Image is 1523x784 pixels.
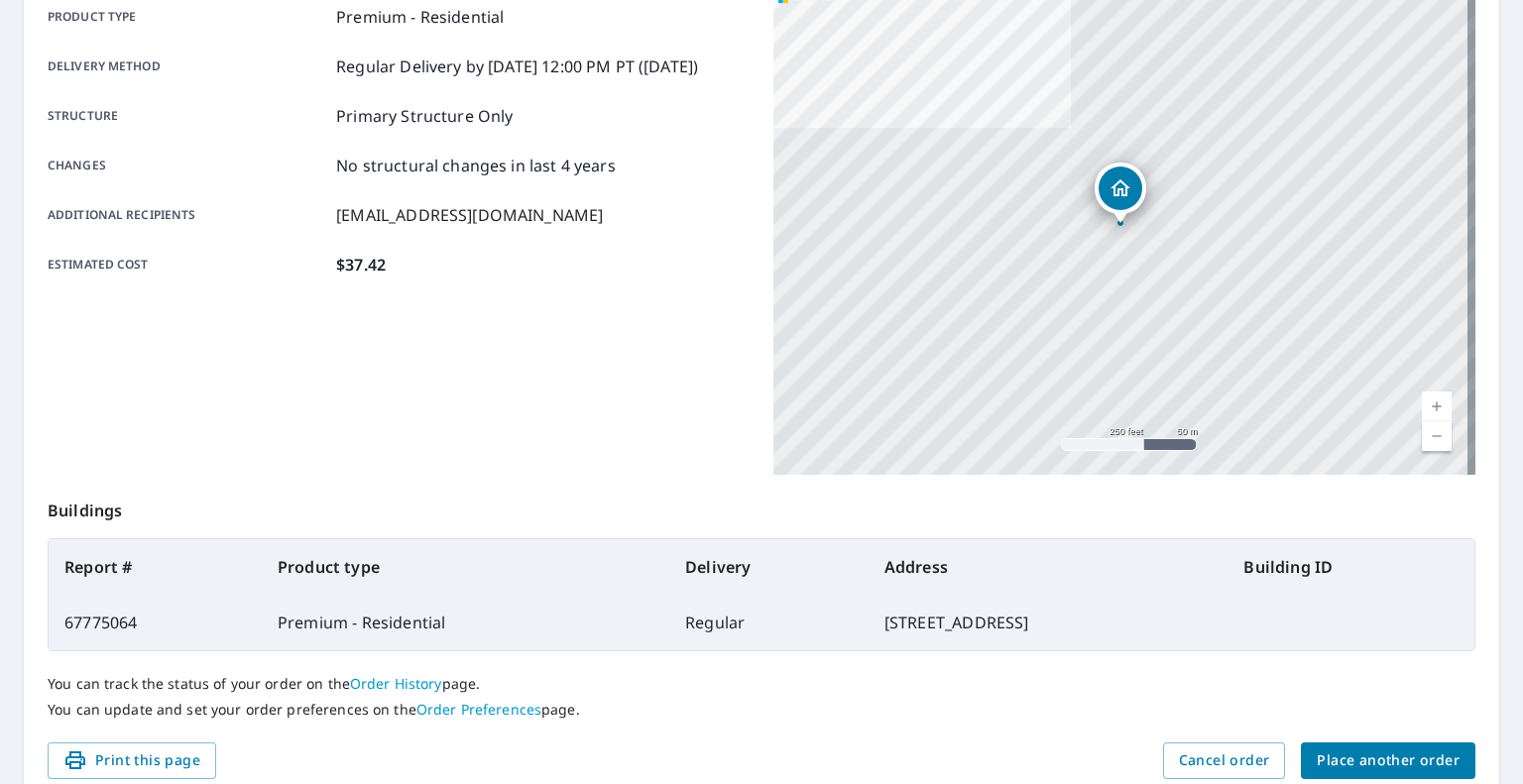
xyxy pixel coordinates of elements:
th: Address [869,539,1229,595]
div: Dropped pin, building 1, Residential property, 2596 Rockaway Pl Lexington, KY 40511 [1095,163,1146,224]
th: Building ID [1228,539,1474,595]
p: Additional recipients [48,203,328,227]
p: You can update and set your order preferences on the page. [48,701,1475,719]
th: Report # [49,539,262,595]
p: Primary Structure Only [336,104,513,128]
a: Order Preferences [416,700,541,719]
td: Regular [669,595,869,650]
button: Cancel order [1163,742,1286,779]
th: Product type [262,539,669,595]
p: Structure [48,104,328,128]
button: Place another order [1301,742,1475,779]
a: Current Level 17, Zoom In [1422,392,1452,421]
span: Print this page [63,748,200,773]
th: Delivery [669,539,869,595]
p: Changes [48,154,328,177]
p: No structural changes in last 4 years [336,154,616,177]
span: Cancel order [1179,748,1270,773]
td: 67775064 [49,595,262,650]
td: Premium - Residential [262,595,669,650]
a: Current Level 17, Zoom Out [1422,421,1452,451]
p: Product type [48,5,328,29]
p: [EMAIL_ADDRESS][DOMAIN_NAME] [336,203,603,227]
p: Estimated cost [48,253,328,277]
p: You can track the status of your order on the page. [48,675,1475,693]
td: [STREET_ADDRESS] [869,595,1229,650]
p: Regular Delivery by [DATE] 12:00 PM PT ([DATE]) [336,55,698,78]
button: Print this page [48,742,216,779]
a: Order History [350,674,442,693]
p: Premium - Residential [336,5,504,29]
p: Buildings [48,475,1475,538]
span: Place another order [1317,748,1460,773]
p: Delivery method [48,55,328,78]
p: $37.42 [336,253,386,277]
